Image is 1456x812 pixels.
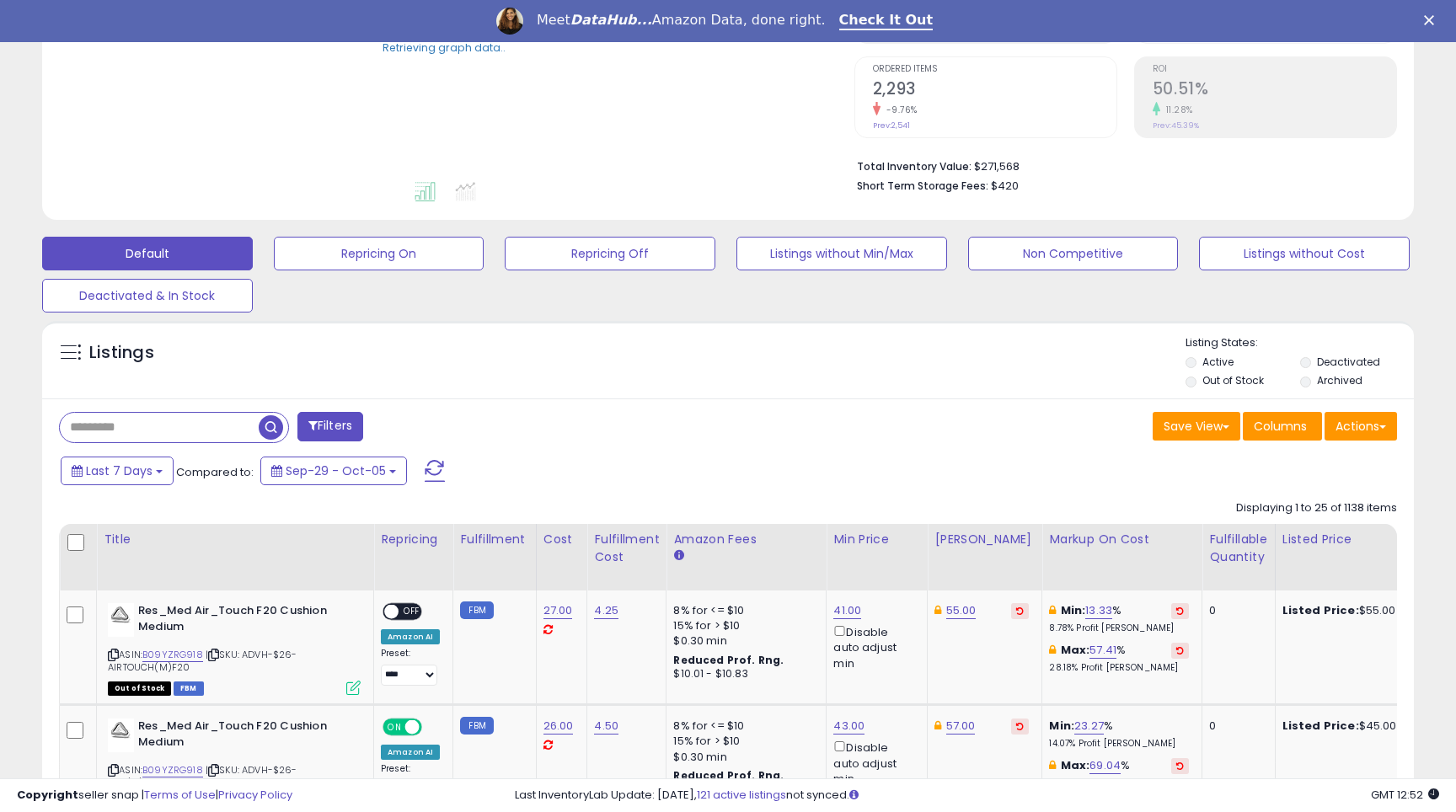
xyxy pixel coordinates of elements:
a: 55.00 [946,602,977,619]
small: FBM [460,717,493,735]
small: FBM [460,601,493,619]
div: Disable auto adjust min [833,738,914,787]
label: Active [1202,355,1234,369]
h2: 2,293 [873,79,1116,102]
div: Meet Amazon Data, done right. [537,12,826,29]
span: Last 7 Days [86,462,153,479]
i: DataHub... [570,12,652,28]
span: Sep-29 - Oct-05 [286,462,386,479]
a: 43.00 [833,718,864,735]
div: $10.01 - $10.83 [673,667,813,681]
div: 15% for > $10 [673,734,813,749]
div: Last InventoryLab Update: [DATE], not synced. [515,788,1439,804]
div: Repricing [381,531,446,548]
a: 41.00 [833,602,861,619]
button: Repricing Off [505,237,715,270]
span: | SKU: ADVH-$26-AIRTOUCH(M)F20 [108,648,297,673]
h2: 50.51% [1153,79,1396,102]
div: $0.30 min [673,633,813,649]
small: Prev: 45.39% [1153,120,1199,131]
a: 26.00 [543,718,574,735]
div: Retrieving graph data.. [383,40,506,55]
button: Filters [297,412,363,441]
div: seller snap | | [17,788,292,804]
button: Listings without Cost [1199,237,1410,270]
b: Res_Med Air_Touch F20 Cushion Medium [138,719,343,754]
span: Columns [1254,418,1307,435]
div: Markup on Cost [1049,531,1195,548]
span: ROI [1153,65,1396,74]
b: Max: [1061,642,1090,658]
label: Deactivated [1317,355,1380,369]
b: Max: [1061,757,1090,773]
img: 31L+9wr3iRL._SL40_.jpg [108,603,134,637]
h5: Listings [89,341,154,365]
button: Sep-29 - Oct-05 [260,457,407,485]
div: 0 [1209,719,1261,734]
button: Non Competitive [968,237,1179,270]
strong: Copyright [17,787,78,803]
div: Disable auto adjust min [833,622,914,671]
b: Total Inventory Value: [857,159,972,174]
div: Cost [543,531,581,548]
span: OFF [420,720,447,735]
img: Profile image for Georgie [496,8,523,35]
a: Privacy Policy [218,787,292,803]
div: Fulfillment [460,531,528,548]
button: Listings without Min/Max [736,237,947,270]
div: 8% for <= $10 [673,719,813,734]
p: 28.18% Profit [PERSON_NAME] [1049,662,1189,674]
div: % [1049,643,1189,674]
span: ON [384,720,405,735]
label: Out of Stock [1202,373,1264,387]
a: 57.00 [946,718,976,735]
span: $420 [991,178,1019,194]
div: 8% for <= $10 [673,603,813,618]
span: All listings that are currently out of stock and unavailable for purchase on Amazon [108,681,171,696]
div: Amazon AI [381,629,440,644]
a: 4.50 [594,718,618,735]
a: B09YZRG918 [142,648,203,662]
b: Listed Price: [1282,718,1359,734]
button: Repricing On [274,237,484,270]
a: 57.41 [1089,642,1116,659]
span: 2025-10-13 12:52 GMT [1371,787,1439,803]
div: [PERSON_NAME] [934,531,1035,548]
div: Amazon AI [381,745,440,760]
div: Fulfillment Cost [594,531,659,566]
div: % [1049,758,1189,789]
div: Close [1424,15,1441,25]
span: OFF [399,605,426,619]
div: Fulfillable Quantity [1209,531,1267,566]
p: 14.07% Profit [PERSON_NAME] [1049,738,1189,750]
p: 8.78% Profit [PERSON_NAME] [1049,622,1189,634]
a: Check It Out [839,12,934,30]
small: 11.28% [1160,104,1193,116]
a: 4.25 [594,602,618,619]
a: 13.33 [1085,602,1112,619]
b: Res_Med Air_Touch F20 Cushion Medium [138,603,343,638]
b: Reduced Prof. Rng. [673,653,784,667]
a: 23.27 [1074,718,1104,735]
a: 121 active listings [697,787,786,803]
small: -9.76% [881,104,918,116]
b: Min: [1061,602,1086,618]
span: FBM [174,681,204,696]
a: 69.04 [1089,757,1121,774]
button: Actions [1325,412,1397,441]
b: Listed Price: [1282,602,1359,618]
p: Listing States: [1186,335,1413,351]
div: Min Price [833,531,920,548]
button: Save View [1153,412,1240,441]
li: $271,568 [857,155,1384,175]
button: Deactivated & In Stock [42,279,253,313]
th: The percentage added to the cost of goods (COGS) that forms the calculator for Min & Max prices. [1042,524,1202,590]
small: Prev: 2,541 [873,120,910,131]
div: Preset: [381,648,440,686]
div: Listed Price [1282,531,1428,548]
button: Columns [1243,412,1322,441]
label: Archived [1317,373,1362,387]
div: % [1049,719,1189,750]
b: Min: [1049,718,1074,734]
div: 15% for > $10 [673,618,813,633]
